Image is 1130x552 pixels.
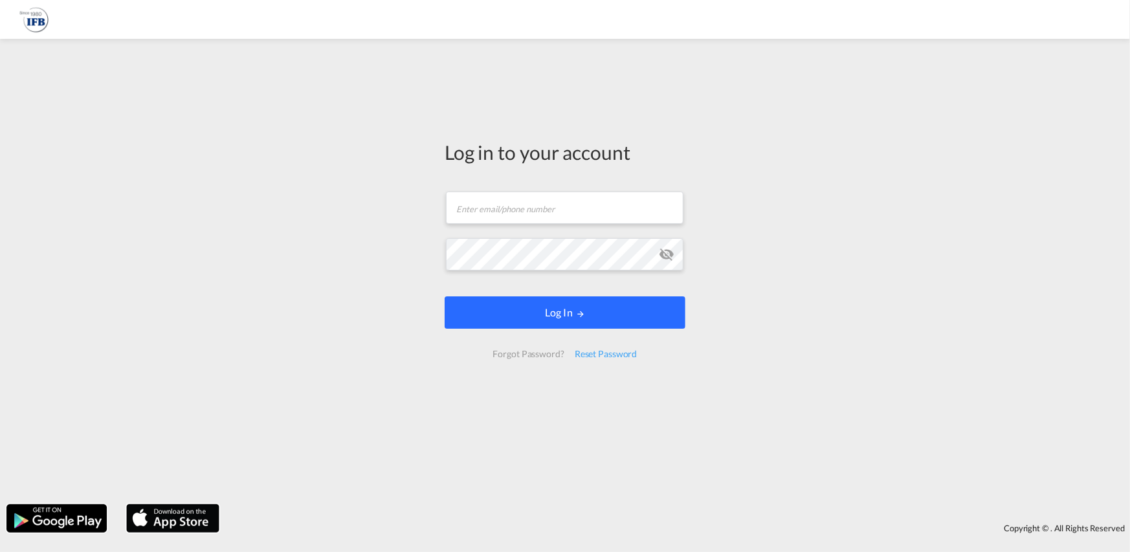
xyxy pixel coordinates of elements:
[570,342,643,366] div: Reset Password
[659,247,674,262] md-icon: icon-eye-off
[125,503,221,534] img: apple.png
[445,138,685,166] div: Log in to your account
[226,517,1130,539] div: Copyright © . All Rights Reserved
[19,5,49,34] img: b628ab10256c11eeb52753acbc15d091.png
[487,342,569,366] div: Forgot Password?
[5,503,108,534] img: google.png
[445,296,685,329] button: LOGIN
[446,192,683,224] input: Enter email/phone number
